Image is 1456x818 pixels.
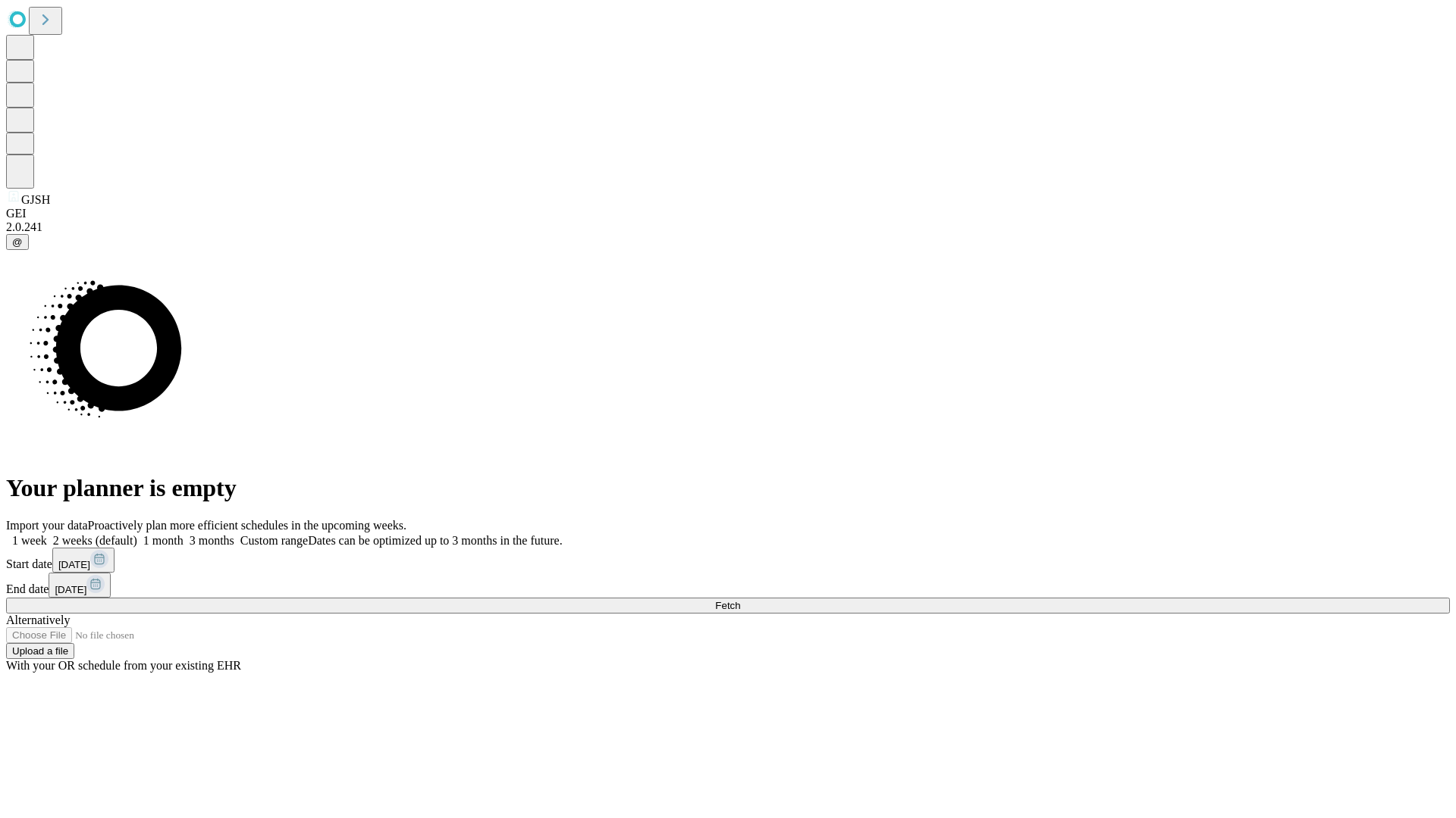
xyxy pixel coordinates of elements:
div: GEI [6,207,1450,220]
button: [DATE] [49,573,111,598]
button: Fetch [6,598,1450,613]
span: With your OR schedule from your existing EHR [6,659,241,672]
button: [DATE] [52,548,115,573]
button: @ [6,234,29,250]
h1: Your planner is empty [6,474,1450,502]
span: [DATE] [58,559,90,570]
span: 2 weeks (default) [53,534,137,547]
button: Upload a file [6,643,74,659]
span: Dates can be optimized up to 3 months in the future. [308,534,562,547]
span: 3 months [190,534,234,547]
div: 2.0.241 [6,220,1450,234]
div: Start date [6,548,1450,573]
span: Custom range [240,534,308,547]
span: GJSH [21,193,50,206]
div: End date [6,573,1450,598]
span: 1 month [143,534,184,547]
span: Alternatively [6,613,70,626]
span: Import your data [6,519,88,532]
span: Fetch [715,600,740,611]
span: 1 week [12,534,47,547]
span: @ [12,236,23,248]
span: [DATE] [55,584,86,595]
span: Proactively plan more efficient schedules in the upcoming weeks. [88,519,406,532]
